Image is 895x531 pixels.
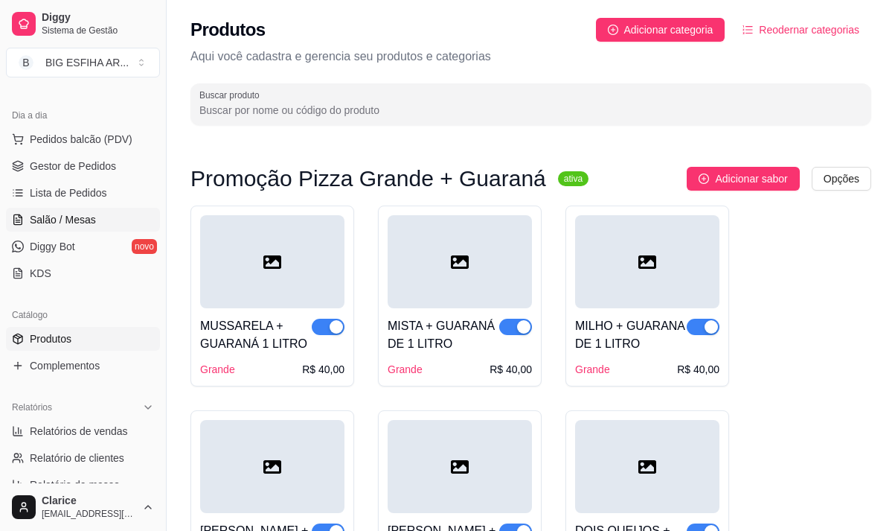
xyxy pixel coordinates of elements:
div: MUSSARELA + GUARANÁ 1 LITRO [200,317,312,353]
span: plus-circle [699,174,709,184]
h3: Promoção Pizza Grande + Guaraná [190,170,546,188]
span: Sistema de Gestão [42,25,154,36]
input: Buscar produto [199,103,862,118]
span: Relatórios [12,401,52,413]
div: Grande [388,362,423,377]
button: Adicionar categoria [596,18,725,42]
a: Produtos [6,327,160,351]
span: Complementos [30,358,100,373]
span: Gestor de Pedidos [30,159,116,174]
div: Grande [575,362,610,377]
button: Select a team [6,48,160,77]
button: Adicionar sabor [687,167,799,191]
span: Pedidos balcão (PDV) [30,132,132,147]
span: Relatórios de vendas [30,424,128,439]
span: B [19,55,33,70]
span: KDS [30,266,51,281]
span: plus-circle [608,25,618,35]
a: Salão / Mesas [6,208,160,232]
div: Grande [200,362,235,377]
span: ordered-list [742,25,753,35]
a: DiggySistema de Gestão [6,6,160,42]
span: [EMAIL_ADDRESS][DOMAIN_NAME] [42,508,136,520]
span: Lista de Pedidos [30,185,107,200]
a: KDS [6,261,160,285]
span: Produtos [30,331,71,346]
button: Clarice[EMAIL_ADDRESS][DOMAIN_NAME] [6,489,160,525]
div: Catálogo [6,303,160,327]
div: MILHO + GUARANA DE 1 LITRO [575,317,687,353]
span: Diggy Bot [30,239,75,254]
a: Relatórios de vendas [6,419,160,443]
button: Opções [812,167,871,191]
div: BIG ESFIHA AR ... [45,55,129,70]
span: Reodernar categorias [759,22,859,38]
span: Adicionar categoria [624,22,713,38]
span: Salão / Mesas [30,212,96,227]
div: R$ 40,00 [677,362,719,377]
a: Relatório de mesas [6,473,160,497]
sup: ativa [558,171,588,186]
div: Dia a dia [6,104,160,127]
span: Relatório de mesas [30,477,120,492]
a: Gestor de Pedidos [6,154,160,178]
a: Lista de Pedidos [6,181,160,205]
label: Buscar produto [199,89,265,101]
div: R$ 40,00 [490,362,532,377]
span: Relatório de clientes [30,451,124,465]
div: MISTA + GUARANÁ DE 1 LITRO [388,317,499,353]
button: Pedidos balcão (PDV) [6,127,160,151]
div: R$ 40,00 [302,362,344,377]
a: Diggy Botnovo [6,235,160,258]
h2: Produtos [190,18,266,42]
button: Reodernar categorias [731,18,871,42]
a: Complementos [6,354,160,378]
a: Relatório de clientes [6,446,160,470]
span: Diggy [42,11,154,25]
span: Adicionar sabor [715,171,787,187]
span: Clarice [42,495,136,508]
span: Opções [824,171,859,187]
p: Aqui você cadastra e gerencia seu produtos e categorias [190,48,871,66]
